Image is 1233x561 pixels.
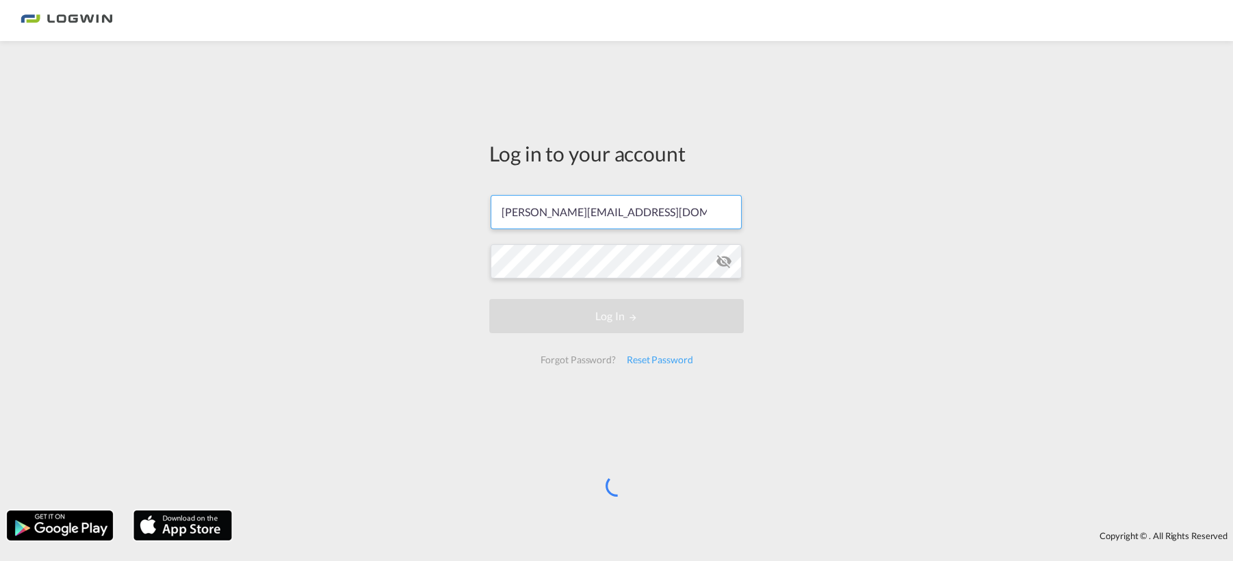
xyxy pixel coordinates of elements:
img: bc73a0e0d8c111efacd525e4c8ad7d32.png [21,5,113,36]
img: google.png [5,509,114,542]
div: Forgot Password? [534,348,621,372]
div: Copyright © . All Rights Reserved [239,524,1233,547]
div: Reset Password [621,348,699,372]
button: LOGIN [489,299,744,333]
md-icon: icon-eye-off [716,253,732,270]
div: Log in to your account [489,139,744,168]
img: apple.png [132,509,233,542]
input: Enter email/phone number [491,195,742,229]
